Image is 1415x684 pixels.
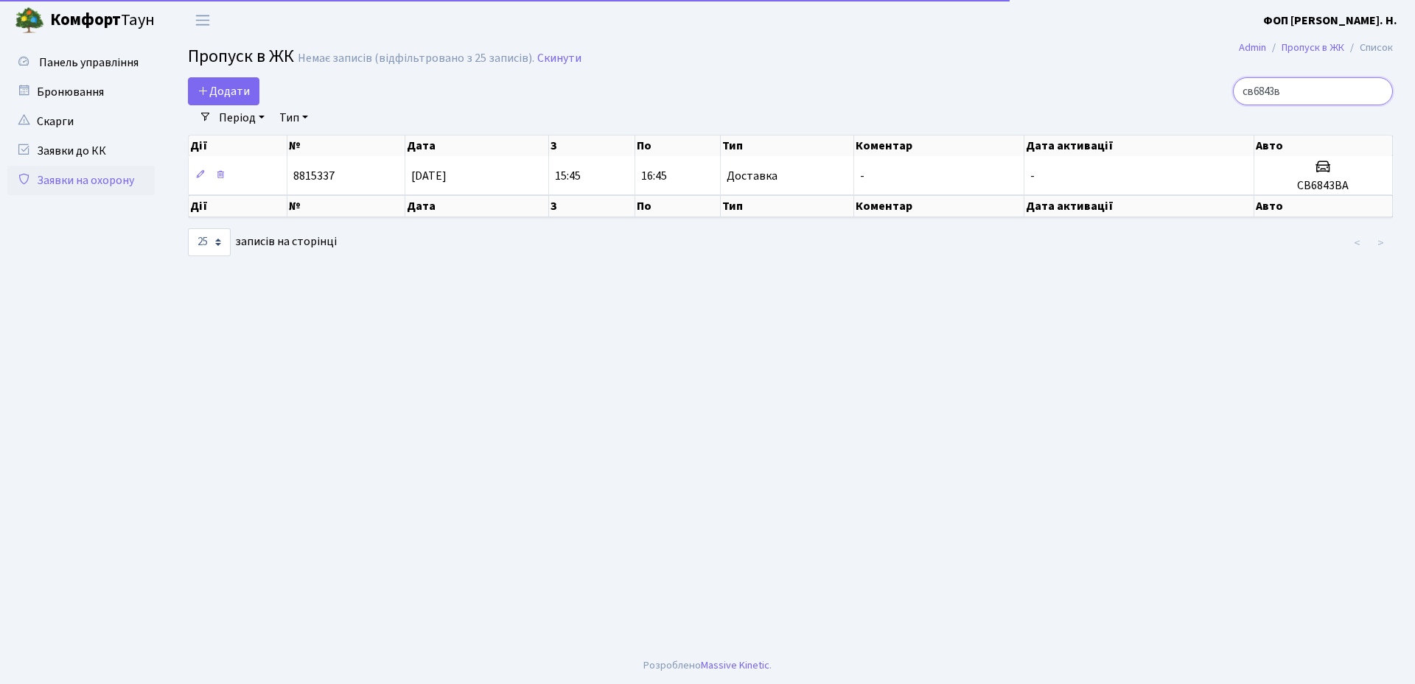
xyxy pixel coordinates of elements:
[1217,32,1415,63] nav: breadcrumb
[287,135,405,156] th: №
[15,6,44,35] img: logo.png
[727,170,778,182] span: Доставка
[50,8,121,32] b: Комфорт
[641,168,667,184] span: 16:45
[635,195,721,217] th: По
[188,43,294,69] span: Пропуск в ЖК
[1344,40,1393,56] li: Список
[1239,40,1266,55] a: Admin
[854,195,1024,217] th: Коментар
[555,168,581,184] span: 15:45
[7,77,155,107] a: Бронювання
[189,135,287,156] th: Дії
[7,48,155,77] a: Панель управління
[188,228,337,256] label: записів на сторінці
[635,135,721,156] th: По
[188,77,259,105] a: Додати
[293,168,335,184] span: 8815337
[7,107,155,136] a: Скарги
[287,195,405,217] th: №
[198,83,250,99] span: Додати
[854,135,1024,156] th: Коментар
[188,228,231,256] select: записів на сторінці
[643,657,772,674] div: Розроблено .
[298,52,534,66] div: Немає записів (відфільтровано з 25 записів).
[405,195,549,217] th: Дата
[1024,135,1254,156] th: Дата активації
[7,166,155,195] a: Заявки на охорону
[1254,195,1393,217] th: Авто
[39,54,139,71] span: Панель управління
[1263,13,1397,29] b: ФОП [PERSON_NAME]. Н.
[273,105,314,130] a: Тип
[411,168,447,184] span: [DATE]
[1254,135,1393,156] th: Авто
[213,105,270,130] a: Період
[1260,179,1386,193] h5: СВ6843ВА
[1263,12,1397,29] a: ФОП [PERSON_NAME]. Н.
[1030,168,1035,184] span: -
[721,195,854,217] th: Тип
[1282,40,1344,55] a: Пропуск в ЖК
[701,657,769,673] a: Massive Kinetic
[860,168,864,184] span: -
[405,135,549,156] th: Дата
[721,135,854,156] th: Тип
[189,195,287,217] th: Дії
[549,135,635,156] th: З
[50,8,155,33] span: Таун
[7,136,155,166] a: Заявки до КК
[537,52,581,66] a: Скинути
[1233,77,1393,105] input: Пошук...
[1024,195,1254,217] th: Дата активації
[549,195,635,217] th: З
[184,8,221,32] button: Переключити навігацію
